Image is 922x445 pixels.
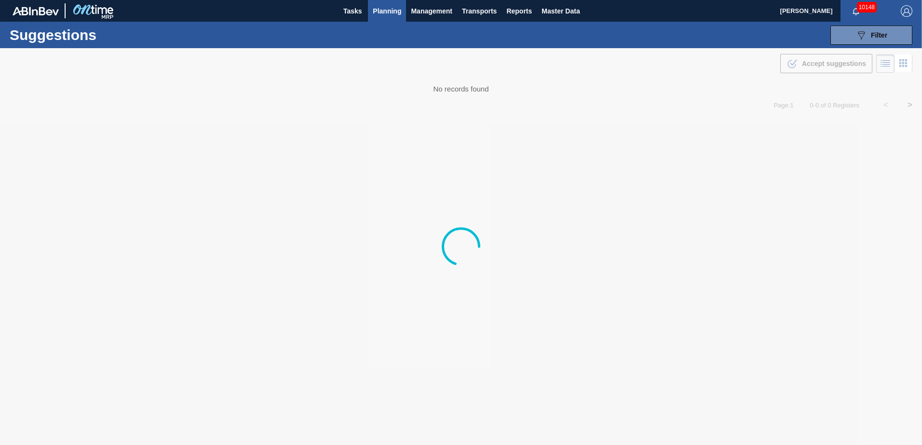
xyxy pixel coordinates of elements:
[342,5,363,17] span: Tasks
[373,5,401,17] span: Planning
[901,5,912,17] img: Logout
[542,5,580,17] span: Master Data
[871,31,887,39] span: Filter
[841,4,871,18] button: Notifications
[411,5,452,17] span: Management
[506,5,532,17] span: Reports
[462,5,497,17] span: Transports
[10,29,181,40] h1: Suggestions
[13,7,59,15] img: TNhmsLtSVTkK8tSr43FrP2fwEKptu5GPRR3wAAAABJRU5ErkJggg==
[857,2,877,13] span: 10148
[830,26,912,45] button: Filter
